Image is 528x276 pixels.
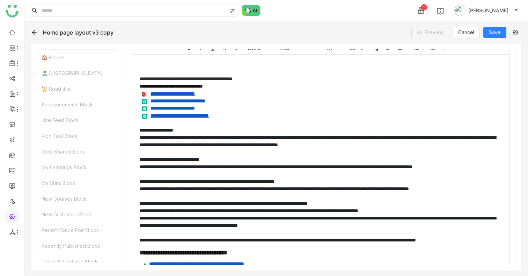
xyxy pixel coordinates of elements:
img: ask-buddy-normal.svg [242,5,261,16]
div: My Learnings Block [37,159,119,175]
div: Home page layout v3 copy [43,29,113,36]
div: Recently Updated Block [37,254,119,269]
button: Preview [411,27,449,38]
img: article.svg [141,106,148,112]
div: 📜 Read this [37,81,119,97]
div: New Courses Block [37,191,119,207]
span: Cancel [458,29,474,36]
img: help.svg [437,8,444,15]
button: Save [483,27,506,38]
img: article.svg [141,113,148,119]
span: Save [489,29,501,36]
div: Live Feed Block [37,112,119,128]
span: [PERSON_NAME] [468,7,508,14]
div: New Customers Block [37,207,119,222]
div: Recently Published Block [37,238,119,254]
div: My Stats Block [37,175,119,191]
div: Most Shared Block [37,144,119,159]
div: 1 [421,4,427,10]
div: 🏠 House [37,50,119,65]
img: avatar [454,5,465,16]
div: Announcements Block [37,97,119,112]
button: Cancel [453,27,480,38]
button: [PERSON_NAME] [453,5,520,16]
div: Recent Forum Post Block [37,222,119,238]
img: pptx.svg [141,91,148,97]
img: search-type.svg [229,8,235,14]
img: logo [6,5,19,17]
div: 🏝️ A [GEOGRAPHIC_DATA] [37,65,119,81]
img: article.svg [141,98,148,105]
div: Rich Text Block [37,128,119,144]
